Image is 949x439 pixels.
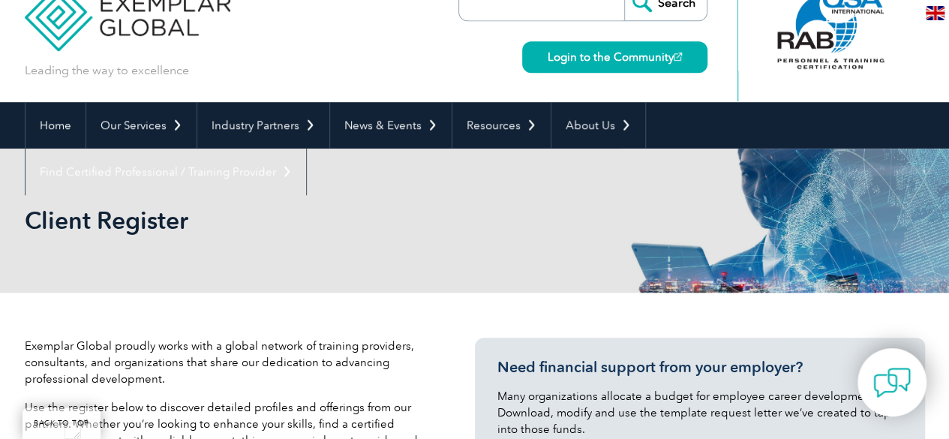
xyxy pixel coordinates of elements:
a: Our Services [86,102,197,149]
p: Exemplar Global proudly works with a global network of training providers, consultants, and organ... [25,338,430,387]
img: open_square.png [674,53,682,61]
p: Leading the way to excellence [25,62,189,79]
a: Login to the Community [522,41,707,73]
a: About Us [551,102,645,149]
a: News & Events [330,102,452,149]
a: Resources [452,102,551,149]
a: Industry Partners [197,102,329,149]
a: Find Certified Professional / Training Provider [26,149,306,195]
h3: Need financial support from your employer? [497,358,902,377]
img: en [926,6,944,20]
a: BACK TO TOP [23,407,101,439]
a: Home [26,102,86,149]
p: Many organizations allocate a budget for employee career development. Download, modify and use th... [497,388,902,437]
h2: Client Register [25,209,655,233]
img: contact-chat.png [873,364,911,401]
